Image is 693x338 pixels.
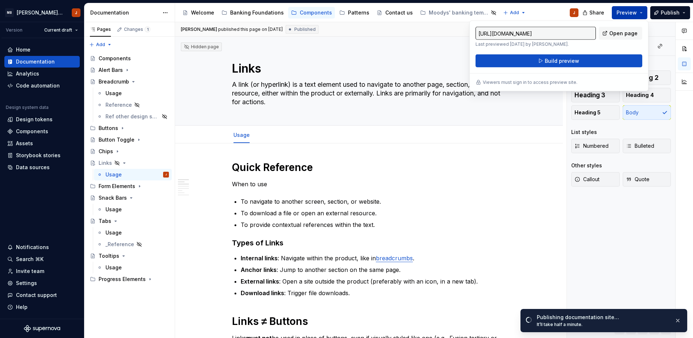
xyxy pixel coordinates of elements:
[99,55,131,62] div: Components
[626,142,654,150] span: Bulleted
[374,7,416,19] a: Contact us
[4,68,80,80] a: Analytics
[105,229,122,236] div: Usage
[94,239,172,250] a: _Reference
[99,276,146,283] div: Progress Elements
[574,176,599,183] span: Callout
[90,9,159,16] div: Documentation
[99,194,127,201] div: Snack Bars
[4,138,80,149] a: Assets
[94,262,172,273] a: Usage
[612,6,647,19] button: Preview
[87,122,172,134] div: Buttons
[105,264,122,271] div: Usage
[6,27,22,33] div: Version
[87,180,172,192] div: Form Elements
[4,150,80,161] a: Storybook stories
[16,304,28,311] div: Help
[99,217,111,225] div: Tabs
[571,162,602,169] div: Other styles
[145,27,150,32] span: 1
[16,82,60,89] div: Code automation
[233,132,250,138] a: Usage
[24,325,60,332] svg: Supernova Logo
[124,27,150,32] div: Changes
[232,315,506,328] h1: Links ≠ Buttons
[571,172,620,187] button: Callout
[87,146,172,157] a: Chips
[623,172,671,187] button: Quote
[537,314,669,321] div: Publishing documentation site…
[4,80,80,91] a: Code automation
[94,87,172,99] a: Usage
[241,254,278,262] strong: Internal links
[219,7,287,19] a: Banking Foundations
[241,220,506,229] p: To provide contextual references within the text.
[94,99,172,111] a: Reference
[510,10,519,16] span: Add
[501,8,528,18] button: Add
[241,289,506,297] p: : Trigger file downloads.
[16,256,43,263] div: Search ⌘K
[4,253,80,265] button: Search ⌘K
[348,9,369,16] div: Patterns
[4,114,80,125] a: Design tokens
[241,254,506,262] p: : Navigate within the product, like in .
[105,90,122,97] div: Usage
[16,268,44,275] div: Invite team
[16,244,49,251] div: Notifications
[231,60,505,77] textarea: Links
[87,273,172,285] div: Progress Elements
[241,277,506,286] p: : Open a site outside the product (preferably with an icon, in a new tab).
[96,42,105,48] span: Add
[4,265,80,277] a: Invite team
[623,88,671,102] button: Heading 4
[4,277,80,289] a: Settings
[99,136,134,143] div: Button Toggle
[230,9,284,16] div: Banking Foundations
[599,27,642,40] a: Open page
[571,88,620,102] button: Heading 3
[626,176,650,183] span: Quote
[609,30,638,37] span: Open page
[184,44,219,50] div: Hidden page
[87,215,172,227] a: Tabs
[4,301,80,313] button: Help
[571,105,620,120] button: Heading 5
[16,152,61,159] div: Storybook stories
[617,9,637,16] span: Preview
[574,91,605,99] span: Heading 3
[179,5,499,20] div: Page tree
[376,254,413,262] a: breadcrumbs
[4,289,80,301] button: Contact support
[44,27,72,33] span: Current draft
[94,169,172,180] a: UsageJ
[99,159,112,167] div: Links
[574,142,609,150] span: Numbered
[87,53,172,285] div: Page tree
[99,148,113,155] div: Chips
[232,239,283,247] strong: Types of Links
[241,289,284,297] strong: Download links
[579,6,609,19] button: Share
[300,9,332,16] div: Components
[87,192,172,204] a: Snack Bars
[181,27,217,32] span: [PERSON_NAME]
[105,171,122,178] div: Usage
[483,80,577,85] p: Viewers must sign in to access preview site.
[232,161,506,174] h1: Quick Reference
[87,157,172,169] a: Links
[661,9,680,16] span: Publish
[241,265,506,274] p: : Jump to another section on the same page.
[589,9,604,16] span: Share
[571,129,597,136] div: List styles
[218,27,283,32] div: published this page on [DATE]
[231,127,253,142] div: Usage
[573,10,575,16] div: J
[231,79,505,108] textarea: A link (or hyperlink) is a text element used to navigate to another page, section, or resource, e...
[87,250,172,262] a: Tooltips
[87,64,172,76] a: Alert Bars
[16,128,48,135] div: Components
[41,25,81,35] button: Current draft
